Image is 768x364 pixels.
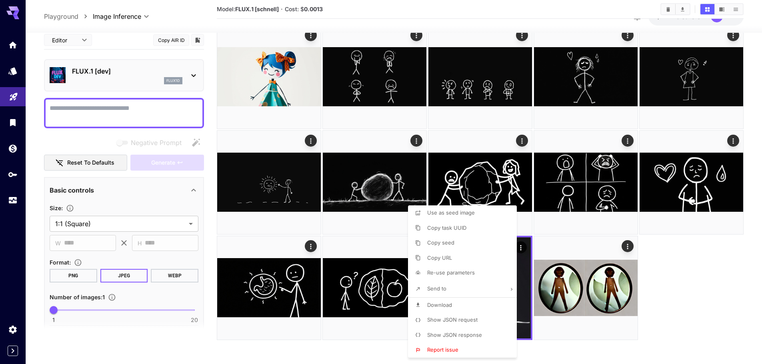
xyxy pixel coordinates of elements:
span: Send to [427,285,446,292]
span: Copy task UUID [427,225,466,231]
span: Use as seed image [427,209,475,216]
span: Copy URL [427,255,452,261]
span: Re-use parameters [427,269,475,276]
span: Show JSON response [427,332,482,338]
span: Copy seed [427,239,454,246]
span: Download [427,302,452,308]
span: Report issue [427,346,458,353]
span: Show JSON request [427,316,478,323]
